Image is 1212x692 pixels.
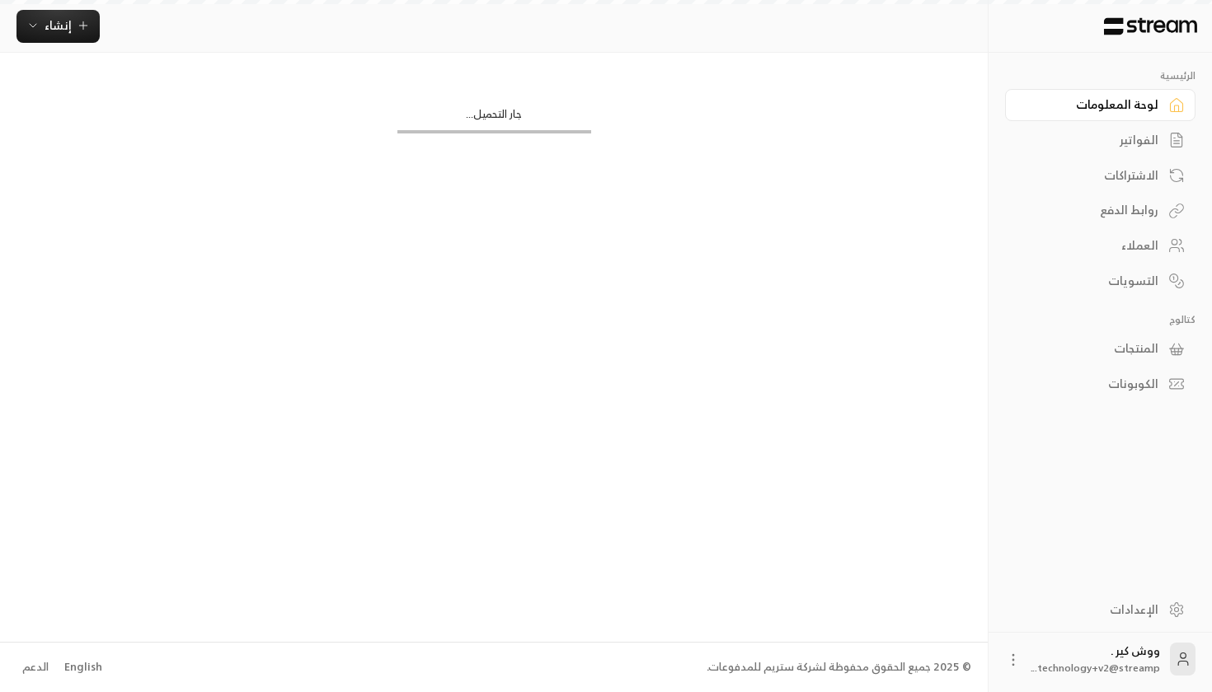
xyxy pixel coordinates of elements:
div: العملاء [1026,237,1158,254]
a: الدعم [16,652,54,682]
div: ووش كير . [1031,643,1160,676]
a: التسويات [1005,264,1196,297]
div: روابط الدفع [1026,202,1158,218]
div: الكوبونات [1026,376,1158,392]
a: الكوبونات [1005,368,1196,400]
div: الفواتير [1026,132,1158,148]
a: الفواتير [1005,124,1196,157]
div: English [64,659,102,676]
a: لوحة المعلومات [1005,89,1196,121]
span: إنشاء [45,15,72,35]
p: الرئيسية [1005,69,1196,82]
div: الإعدادات [1026,601,1158,618]
div: جار التحميل... [397,106,591,130]
div: التسويات [1026,273,1158,289]
div: المنتجات [1026,340,1158,357]
p: كتالوج [1005,313,1196,326]
a: روابط الدفع [1005,194,1196,227]
div: لوحة المعلومات [1026,96,1158,113]
a: المنتجات [1005,333,1196,365]
div: © 2025 جميع الحقوق محفوظة لشركة ستريم للمدفوعات. [707,659,971,676]
a: الاشتراكات [1005,159,1196,191]
a: الإعدادات [1005,593,1196,625]
div: الاشتراكات [1026,167,1158,184]
button: إنشاء [16,10,100,43]
a: العملاء [1005,230,1196,262]
span: technology+v2@streamp... [1031,659,1160,676]
img: Logo [1102,17,1199,35]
